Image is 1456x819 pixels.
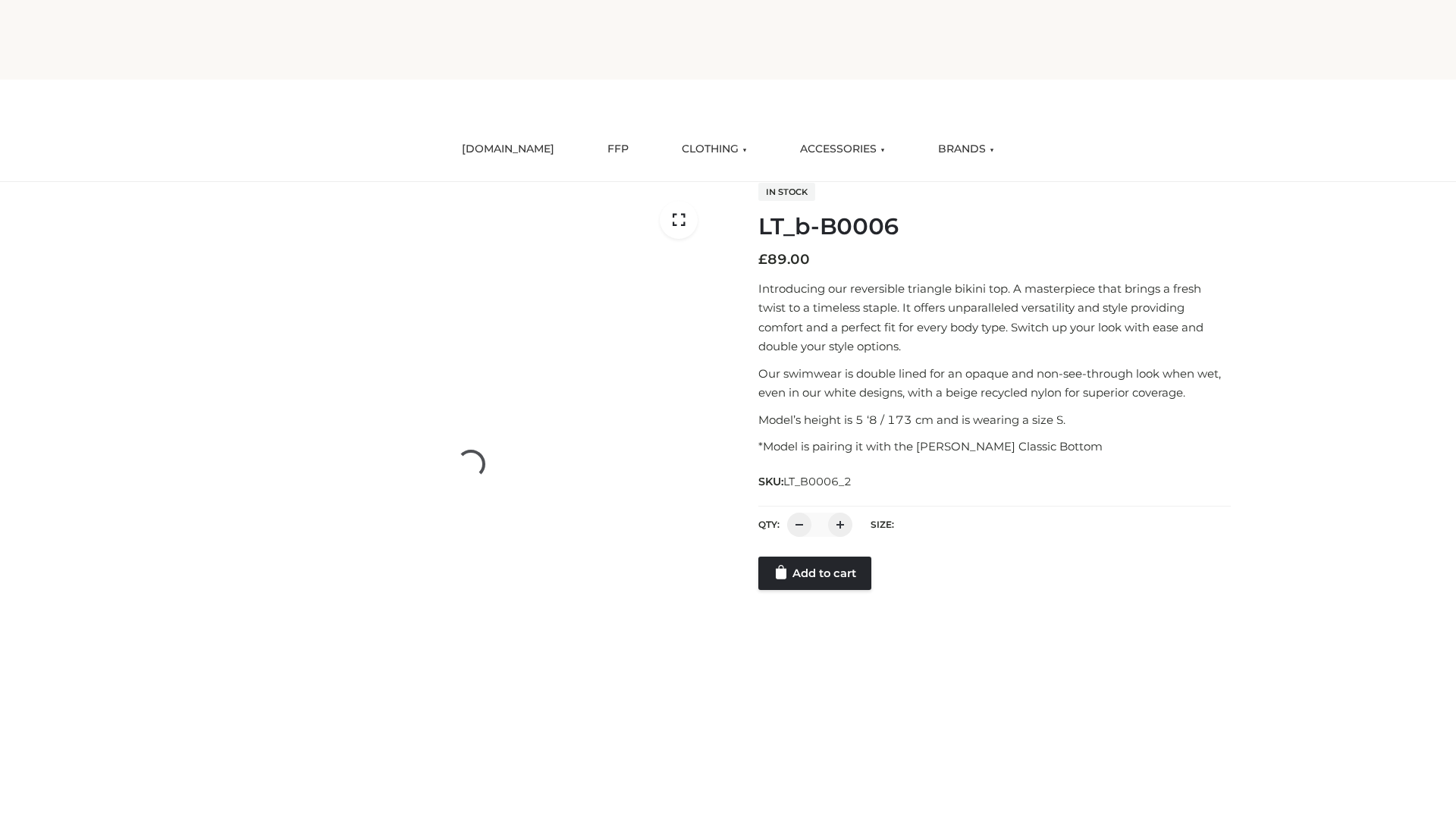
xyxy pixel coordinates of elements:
span: £ [758,251,767,268]
a: [DOMAIN_NAME] [450,133,566,166]
p: Our swimwear is double lined for an opaque and non-see-through look when wet, even in our white d... [758,364,1231,403]
a: BRANDS [927,133,1006,166]
label: QTY: [758,519,780,530]
span: LT_B0006_2 [783,475,852,488]
span: In stock [758,183,815,201]
a: FFP [596,133,640,166]
h1: LT_b-B0006 [758,213,1231,240]
bdi: 89.00 [758,251,810,268]
span: SKU: [758,472,853,491]
p: Model’s height is 5 ‘8 / 173 cm and is wearing a size S. [758,410,1231,430]
a: Add to cart [758,557,871,590]
p: *Model is pairing it with the [PERSON_NAME] Classic Bottom [758,437,1231,457]
a: ACCESSORIES [789,133,896,166]
label: Size: [871,519,894,530]
p: Introducing our reversible triangle bikini top. A masterpiece that brings a fresh twist to a time... [758,279,1231,356]
a: CLOTHING [670,133,758,166]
